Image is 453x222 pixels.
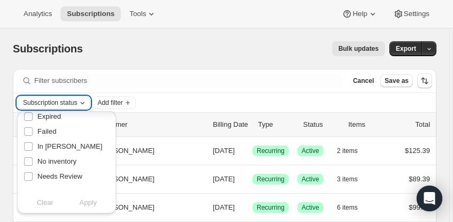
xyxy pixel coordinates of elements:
button: 6 items [337,200,370,215]
span: Save as [385,76,409,85]
span: No inventory [37,157,76,165]
span: 2 items [337,147,358,155]
button: Cancel [349,74,378,87]
span: Add filter [97,98,122,107]
p: Billing Date [213,119,249,130]
div: Type [258,119,294,130]
span: [DATE] [213,203,235,211]
button: Save as [380,74,413,87]
button: [PERSON_NAME] [91,142,198,159]
div: 16342483258[PERSON_NAME][DATE]SuccessRecurringSuccessActive6 items$99.79 [35,200,430,215]
span: Active [302,175,319,183]
p: Customer [97,119,204,130]
div: 16361488698[PERSON_NAME][DATE]SuccessRecurringSuccessActive2 items$125.39 [35,143,430,158]
span: Needs Review [37,172,82,180]
span: Failed [37,127,56,135]
button: [PERSON_NAME] [91,171,198,188]
button: 3 items [337,172,370,187]
span: [PERSON_NAME] [97,202,155,213]
span: Subscription status [23,98,77,107]
div: IDCustomerBilling DateTypeStatusItemsTotal [35,119,430,130]
span: Help [352,10,367,18]
button: Analytics [17,6,58,21]
button: Settings [387,6,436,21]
button: Subscriptions [60,6,121,21]
span: Analytics [24,10,52,18]
span: [PERSON_NAME] [97,146,155,156]
button: 2 items [337,143,370,158]
button: Subscription status [18,97,90,109]
button: Add filter [93,96,135,109]
span: [DATE] [213,147,235,155]
span: [PERSON_NAME] [97,174,155,185]
span: 3 items [337,175,358,183]
button: Sort the results [417,73,432,88]
span: Active [302,147,319,155]
span: Tools [129,10,146,18]
p: Total [416,119,430,130]
button: Bulk updates [332,41,385,56]
span: Recurring [257,203,285,212]
button: [PERSON_NAME] [91,199,198,216]
span: In [PERSON_NAME] [37,142,102,150]
span: $125.39 [405,147,430,155]
span: Subscriptions [13,43,83,55]
span: Cancel [353,76,374,85]
div: Open Intercom Messenger [417,186,442,211]
span: $89.39 [409,175,430,183]
input: Filter subscribers [34,73,342,88]
span: Subscriptions [67,10,114,18]
button: Export [389,41,423,56]
span: Active [302,203,319,212]
span: Bulk updates [339,44,379,53]
span: Export [396,44,416,53]
div: 16343597370[PERSON_NAME][DATE]SuccessRecurringSuccessActive3 items$89.39 [35,172,430,187]
span: Expired [37,112,61,120]
span: [DATE] [213,175,235,183]
span: Recurring [257,175,285,183]
span: $99.79 [409,203,430,211]
button: Help [335,6,384,21]
div: Items [348,119,385,130]
span: Recurring [257,147,285,155]
p: Status [303,119,340,130]
span: 6 items [337,203,358,212]
button: Tools [123,6,163,21]
span: Settings [404,10,429,18]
